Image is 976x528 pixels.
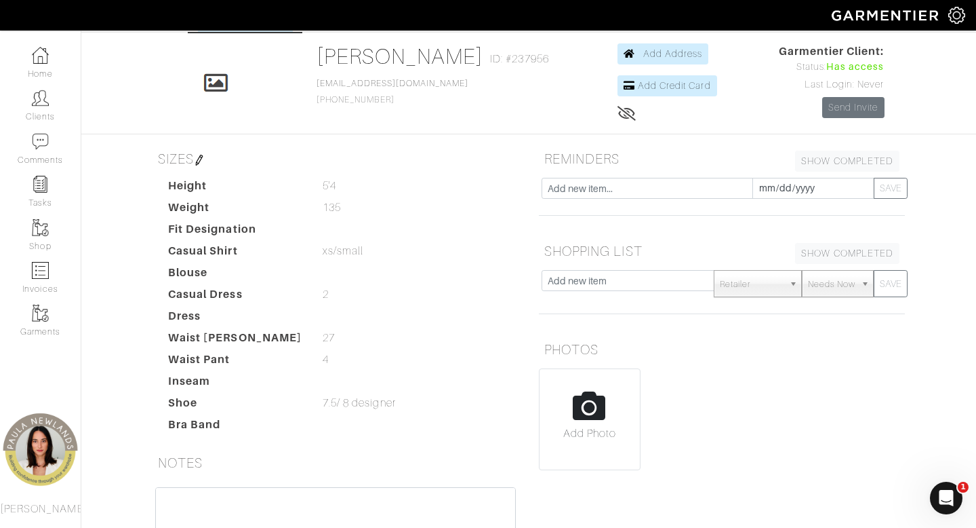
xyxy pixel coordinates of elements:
[194,155,205,166] img: pen-cf24a1663064a2ec1b9c1bd2387e9de7a2fa800b781884d57f21acf72779bad2.png
[874,270,908,297] button: SAVE
[158,352,312,373] dt: Waist Pant
[32,219,49,236] img: garments-icon-b7da505a4dc4fd61783c78ac3ca0ef83fa9d6f193b1c9dc38574b1d14d53ca28.png
[539,238,905,265] h5: SHOPPING LIST
[826,60,884,75] span: Has access
[617,43,709,64] a: Add Address
[158,417,312,438] dt: Bra Band
[822,97,884,118] a: Send Invite
[317,79,468,105] span: [PHONE_NUMBER]
[32,262,49,279] img: orders-icon-0abe47150d42831381b5fb84f609e132dff9fe21cb692f30cb5eec754e2cba89.png
[323,178,336,194] span: 5'4
[779,77,884,92] div: Last Login: Never
[779,60,884,75] div: Status:
[930,482,962,514] iframe: Intercom live chat
[158,243,312,265] dt: Casual Shirt
[32,133,49,150] img: comment-icon-a0a6a9ef722e966f86d9cbdc48e553b5cf19dbc54f86b18d962a5391bc8f6eb6.png
[720,271,784,298] span: Retailer
[323,395,396,411] span: 7.5/ 8 designer
[323,286,329,303] span: 2
[779,43,884,60] span: Garmentier Client:
[32,90,49,107] img: clients-icon-6bae9207a08558b7cb47a8932f037763ab4055f8c8b6bfacd5dc20c3e0201464.png
[323,243,363,259] span: xs/small
[542,178,753,199] input: Add new item...
[948,7,965,24] img: gear-icon-white-bd11855cb880d31180b6d7d6211b90ccbf57a29d726f0c71d8c61bd08dd39cc2.png
[317,44,484,69] a: [PERSON_NAME]
[795,151,899,172] a: SHOW COMPLETED
[32,305,49,322] img: garments-icon-b7da505a4dc4fd61783c78ac3ca0ef83fa9d6f193b1c9dc38574b1d14d53ca28.png
[808,271,855,298] span: Needs Now
[825,3,948,27] img: garmentier-logo-header-white-b43fb05a5012e4ada735d5af1a66efaba907eab6374d6393d1fbf88cb4ef424d.png
[643,48,703,59] span: Add Address
[158,395,312,417] dt: Shoe
[152,449,518,476] h5: NOTES
[539,145,905,172] h5: REMINDERS
[874,178,908,199] button: SAVE
[958,482,969,493] span: 1
[317,79,468,88] a: [EMAIL_ADDRESS][DOMAIN_NAME]
[638,80,711,91] span: Add Credit Card
[158,265,312,286] dt: Blouse
[158,330,312,352] dt: Waist [PERSON_NAME]
[158,200,312,221] dt: Weight
[32,47,49,64] img: dashboard-icon-dbcd8f5a0b271acd01030246c82b418ddd0df26cd7fceb0bd07c9910d44c42f6.png
[539,336,905,363] h5: PHOTOS
[32,176,49,193] img: reminder-icon-8004d30b9f0a5d33ae49ab947aed9ed385cf756f9e5892f1edd6e32f2345188e.png
[490,51,549,67] span: ID: #237956
[542,270,714,291] input: Add new item
[152,145,518,172] h5: SIZES
[158,373,312,395] dt: Inseam
[795,243,899,264] a: SHOW COMPLETED
[323,352,329,368] span: 4
[158,221,312,243] dt: Fit Designation
[158,178,312,200] dt: Height
[617,75,717,96] a: Add Credit Card
[323,330,335,346] span: 27
[323,200,341,216] span: 135
[158,308,312,330] dt: Dress
[158,286,312,308] dt: Casual Dress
